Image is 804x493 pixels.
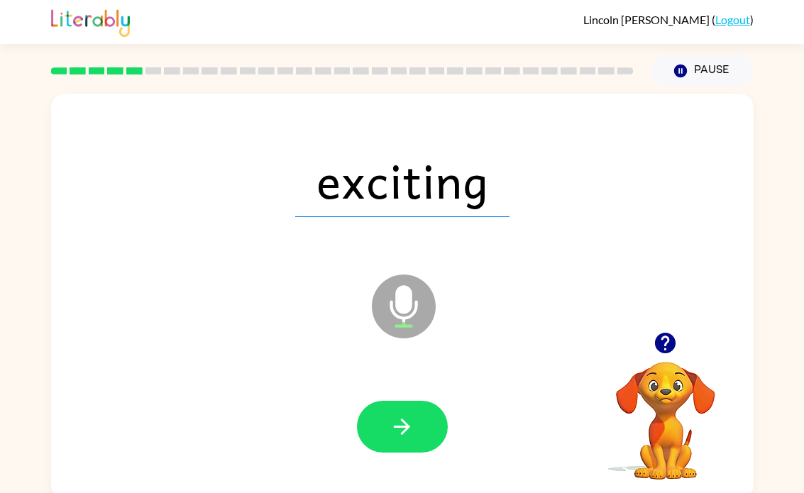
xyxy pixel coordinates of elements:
[51,6,130,37] img: Literably
[583,13,712,26] span: Lincoln [PERSON_NAME]
[715,13,750,26] a: Logout
[583,13,754,26] div: ( )
[651,55,754,87] button: Pause
[595,340,737,482] video: Your browser must support playing .mp4 files to use Literably. Please try using another browser.
[295,143,510,217] span: exciting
